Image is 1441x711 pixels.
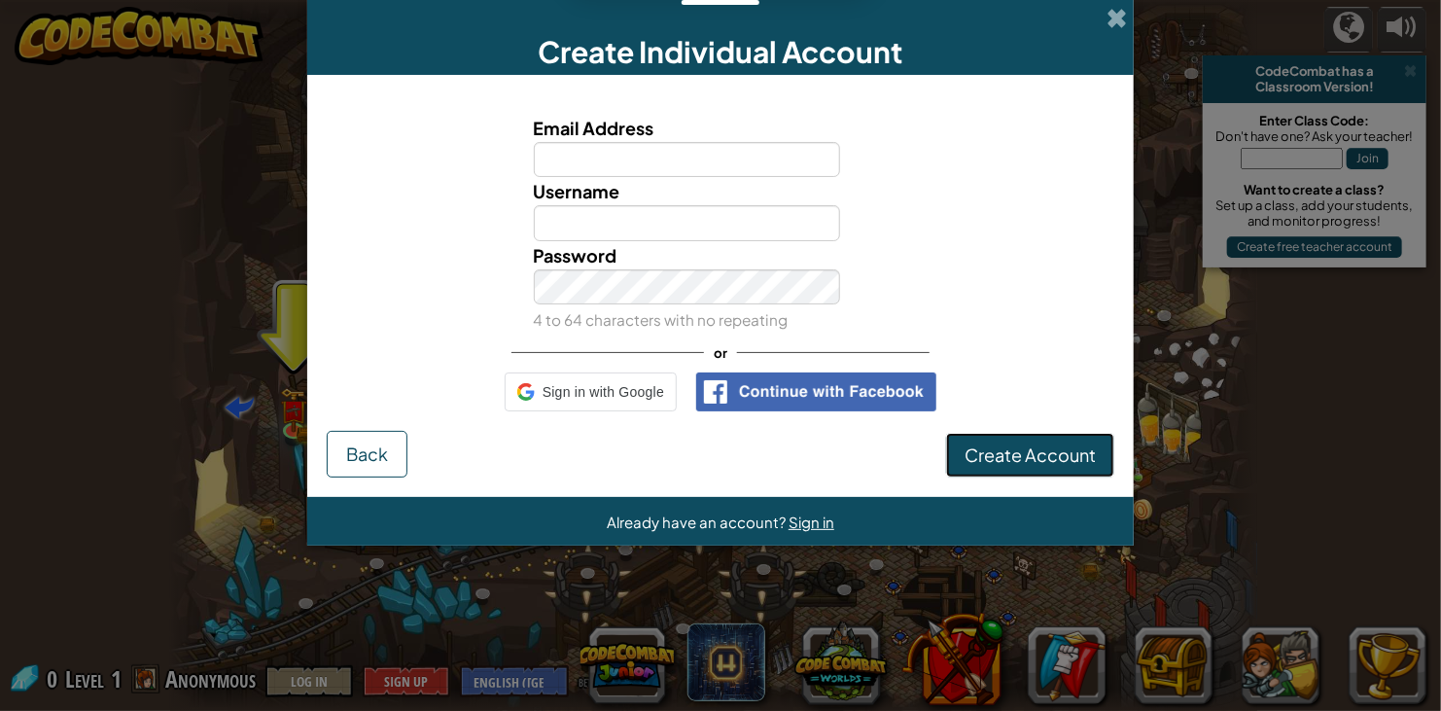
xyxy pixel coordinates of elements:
button: Create Account [946,433,1114,478]
a: Sign in [789,513,834,531]
span: Password [534,244,617,267]
div: Sign in with Google [505,373,677,411]
small: 4 to 64 characters with no repeating [534,310,789,329]
span: Username [534,180,620,202]
button: Back [327,431,407,478]
span: Sign in with Google [543,378,664,407]
span: Create Individual Account [539,33,903,70]
span: Back [346,443,388,465]
span: Email Address [534,117,654,139]
span: or [704,338,737,367]
span: Create Account [965,444,1096,466]
img: facebook_sso_button2.png [696,373,936,411]
span: Already have an account? [607,513,789,531]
